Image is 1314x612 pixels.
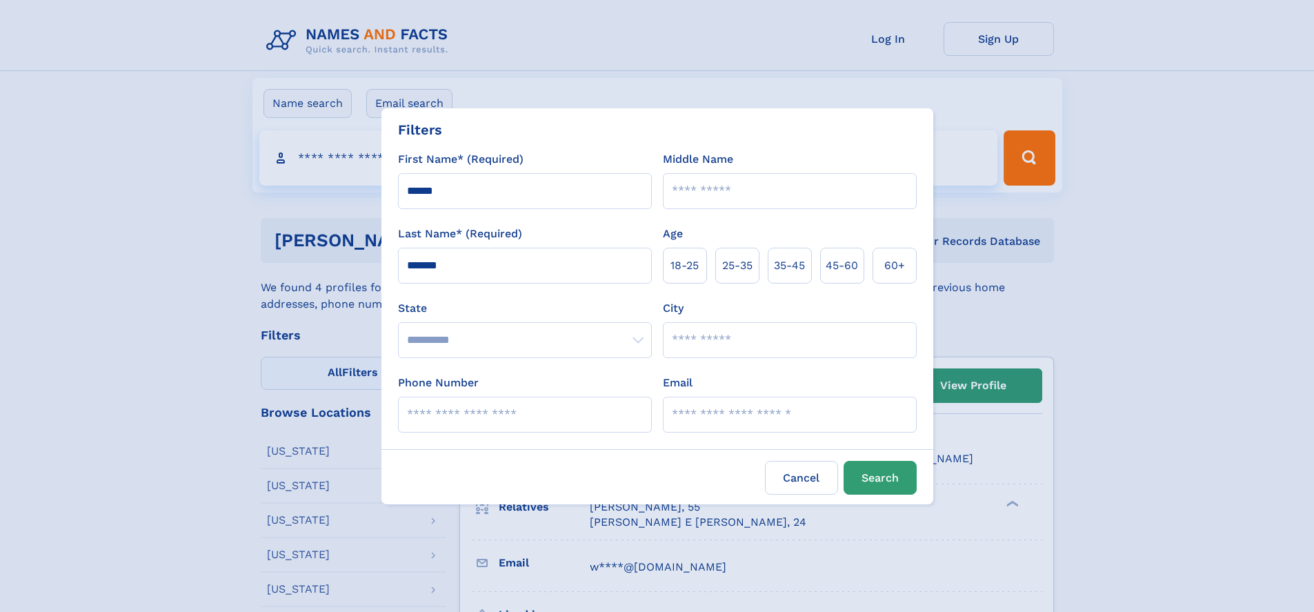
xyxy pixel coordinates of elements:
[884,257,905,274] span: 60+
[398,375,479,391] label: Phone Number
[722,257,753,274] span: 25‑35
[398,300,652,317] label: State
[663,375,693,391] label: Email
[663,226,683,242] label: Age
[774,257,805,274] span: 35‑45
[398,226,522,242] label: Last Name* (Required)
[663,151,733,168] label: Middle Name
[844,461,917,495] button: Search
[663,300,684,317] label: City
[670,257,699,274] span: 18‑25
[826,257,858,274] span: 45‑60
[398,119,442,140] div: Filters
[765,461,838,495] label: Cancel
[398,151,524,168] label: First Name* (Required)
